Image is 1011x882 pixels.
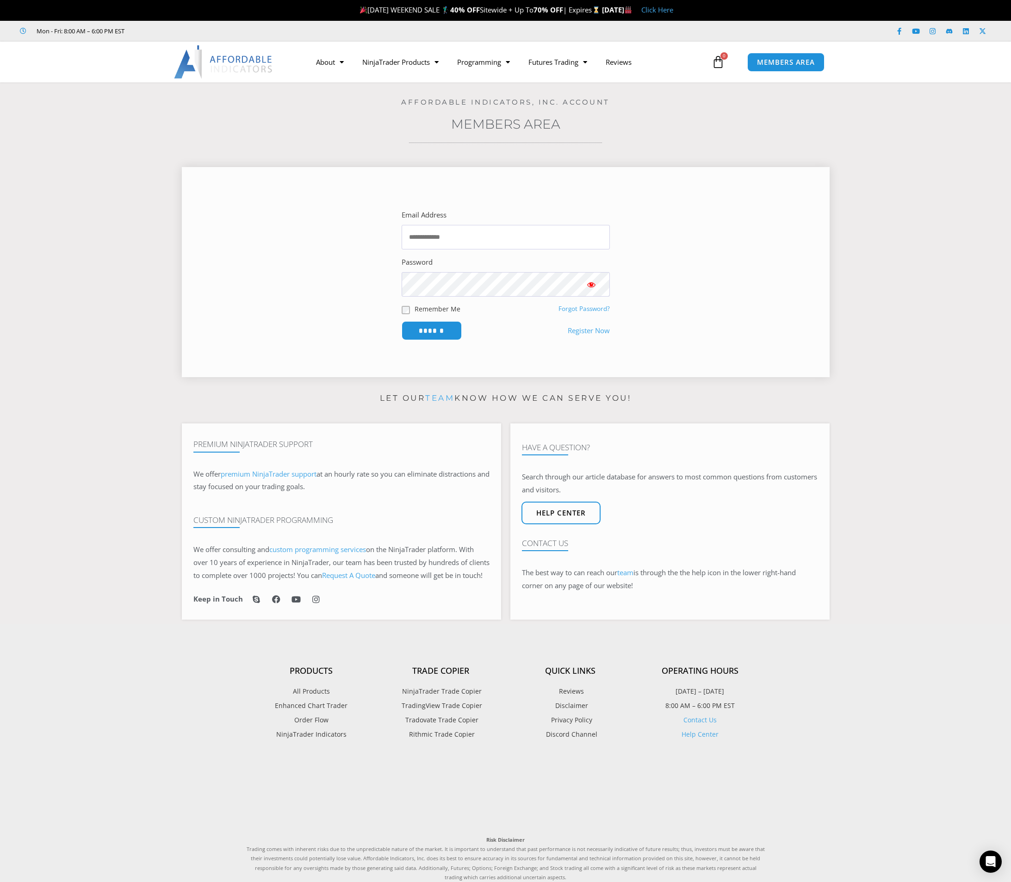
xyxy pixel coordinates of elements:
a: NinjaTrader Trade Copier [376,685,506,697]
a: Help center [521,502,601,524]
h4: Custom NinjaTrader Programming [193,516,490,525]
img: LogoAI | Affordable Indicators – NinjaTrader [174,45,273,79]
span: Discord Channel [544,728,597,740]
button: Show password [573,272,610,297]
h4: Trade Copier [376,666,506,676]
h6: Keep in Touch [193,595,243,603]
span: MEMBERS AREA [757,59,815,66]
strong: 40% OFF [450,5,480,14]
a: Tradovate Trade Copier [376,714,506,726]
span: Order Flow [294,714,329,726]
img: ⌛ [593,6,600,13]
span: TradingView Trade Copier [399,700,482,712]
span: Help center [536,509,586,516]
span: Rithmic Trade Copier [407,728,475,740]
a: Futures Trading [519,51,596,73]
span: [DATE] WEEKEND SALE 🏌️‍♂️ Sitewide + Up To | Expires [358,5,602,14]
span: NinjaTrader Trade Copier [400,685,482,697]
a: Programming [448,51,519,73]
a: About [307,51,353,73]
strong: [DATE] [602,5,632,14]
span: All Products [293,685,330,697]
span: on the NinjaTrader platform. With over 10 years of experience in NinjaTrader, our team has been t... [193,545,490,580]
p: [DATE] – [DATE] [635,685,765,697]
h4: Have A Question? [522,443,818,452]
iframe: Customer reviews powered by Trustpilot [137,26,276,36]
a: Affordable Indicators, Inc. Account [401,98,610,106]
label: Remember Me [415,304,460,314]
a: TradingView Trade Copier [376,700,506,712]
span: 0 [720,52,728,60]
a: Reviews [596,51,641,73]
a: Help Center [682,730,719,739]
label: Email Address [402,209,447,222]
span: Privacy Policy [549,714,592,726]
strong: 70% OFF [533,5,563,14]
nav: Menu [307,51,709,73]
span: We offer consulting and [193,545,366,554]
a: custom programming services [269,545,366,554]
a: Contact Us [683,715,717,724]
img: 🎉 [360,6,367,13]
a: Click Here [641,5,673,14]
span: Tradovate Trade Copier [403,714,478,726]
h4: Quick Links [506,666,635,676]
div: Open Intercom Messenger [980,851,1002,873]
a: Enhanced Chart Trader [247,700,376,712]
a: premium NinjaTrader support [221,469,316,478]
h4: Products [247,666,376,676]
a: Rithmic Trade Copier [376,728,506,740]
a: Order Flow [247,714,376,726]
span: Enhanced Chart Trader [275,700,347,712]
a: All Products [247,685,376,697]
a: MEMBERS AREA [747,53,825,72]
p: The best way to can reach our is through the the help icon in the lower right-hand corner on any ... [522,566,818,592]
img: 🏭 [625,6,632,13]
h4: Premium NinjaTrader Support [193,440,490,449]
span: at an hourly rate so you can eliminate distractions and stay focused on your trading goals. [193,469,490,491]
a: Reviews [506,685,635,697]
a: team [617,568,633,577]
a: Privacy Policy [506,714,635,726]
span: We offer [193,469,221,478]
iframe: Customer reviews powered by Trustpilot [247,761,765,826]
p: Let our know how we can serve you! [182,391,830,406]
a: Members Area [451,116,560,132]
label: Password [402,256,433,269]
a: Disclaimer [506,700,635,712]
p: Search through our article database for answers to most common questions from customers and visit... [522,471,818,497]
h4: Contact Us [522,539,818,548]
span: Mon - Fri: 8:00 AM – 6:00 PM EST [34,25,124,37]
a: team [425,393,454,403]
a: Forgot Password? [558,304,610,313]
span: NinjaTrader Indicators [276,728,347,740]
a: Request A Quote [322,571,375,580]
a: Register Now [568,324,610,337]
span: Disclaimer [553,700,588,712]
a: Discord Channel [506,728,635,740]
a: NinjaTrader Indicators [247,728,376,740]
p: 8:00 AM – 6:00 PM EST [635,700,765,712]
strong: Risk Disclaimer [486,836,525,843]
h4: Operating Hours [635,666,765,676]
a: NinjaTrader Products [353,51,448,73]
span: Reviews [557,685,584,697]
a: 0 [698,49,738,75]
